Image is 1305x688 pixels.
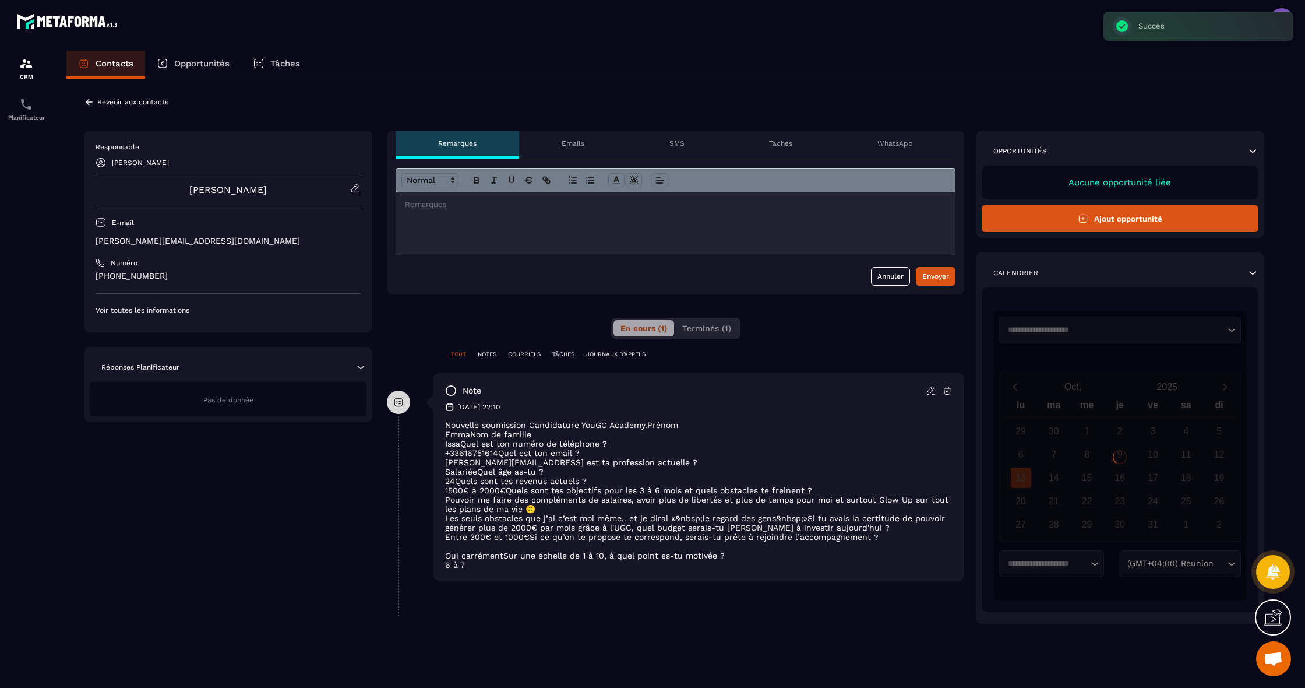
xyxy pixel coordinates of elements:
[562,139,584,148] p: Emails
[3,89,50,129] a: schedulerschedulerPlanificateur
[3,48,50,89] a: formationformationCRM
[96,271,361,282] p: [PHONE_NUMBER]
[451,350,466,359] p: TOUT
[174,58,230,69] p: Opportunités
[445,467,953,476] p: SalariéeQuel âge as-tu ?
[682,324,731,333] span: Terminés (1)
[993,177,1247,188] p: Aucune opportunité liée
[877,139,913,148] p: WhatsApp
[1256,641,1291,676] div: Ouvrir le chat
[445,430,953,439] p: EmmaNom de famille
[620,324,667,333] span: En cours (1)
[871,267,910,286] button: Annuler
[769,139,792,148] p: Tâches
[438,139,477,148] p: Remarques
[97,98,168,106] p: Revenir aux contacts
[586,350,646,359] p: JOURNAUX D'APPELS
[96,306,361,315] p: Voir toutes les informations
[96,58,133,69] p: Contacts
[445,495,953,514] p: Pouvoir me faire des compléments de salaires, avoir plus de libertés et plus de temps pour moi et...
[111,258,137,268] p: Numéro
[203,396,253,404] span: Pas de donnée
[112,159,169,167] p: [PERSON_NAME]
[66,51,145,79] a: Contacts
[916,267,955,286] button: Envoyer
[16,10,121,32] img: logo
[922,271,949,282] div: Envoyer
[96,142,361,152] p: Responsable
[457,402,500,412] p: [DATE] 22:10
[145,51,241,79] a: Opportunités
[96,236,361,247] p: [PERSON_NAME][EMAIL_ADDRESS][DOMAIN_NAME]
[445,486,953,495] p: 1500€ à 2000€Quels sont tes objectifs pour les 3 à 6 mois et quels obstacles te freinent ?
[675,320,738,336] button: Terminés (1)
[3,114,50,121] p: Planificateur
[189,184,267,195] a: [PERSON_NAME]
[508,350,541,359] p: COURRIELS
[669,139,685,148] p: SMS
[982,205,1258,232] button: Ajout opportunité
[445,420,953,430] p: Nouvelle soumission Candidature YouGC Academy.Prénom
[613,320,674,336] button: En cours (1)
[552,350,574,359] p: TÂCHES
[445,439,953,448] p: IssaQuel est ton numéro de téléphone ?
[101,363,179,372] p: Réponses Planificateur
[445,560,953,570] p: 6 à 7
[241,51,312,79] a: Tâches
[445,514,953,532] p: Les seuls obstacles que j’ai c’est moi même.. et je dirai «&nbsp;le regard des gens&nbsp;»Si tu a...
[993,146,1047,156] p: Opportunités
[445,448,953,458] p: +33616751614Quel est ton email ?
[993,268,1038,278] p: Calendrier
[478,350,496,359] p: NOTES
[445,532,953,542] p: Entre 300€ et 1000€Si ce qu’on te propose te correspond, serais-tu prête à rejoindre l’accompagne...
[19,97,33,111] img: scheduler
[445,458,953,467] p: [PERSON_NAME][EMAIL_ADDRESS] est ta profession actuelle ?
[3,73,50,80] p: CRM
[112,218,134,227] p: E-mail
[270,58,300,69] p: Tâches
[445,551,953,560] p: Oui carrémentSur une échelle de 1 à 10, à quel point es-tu motivée ?
[463,385,481,396] p: note
[445,476,953,486] p: 24Quels sont tes revenus actuels ?
[19,57,33,71] img: formation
